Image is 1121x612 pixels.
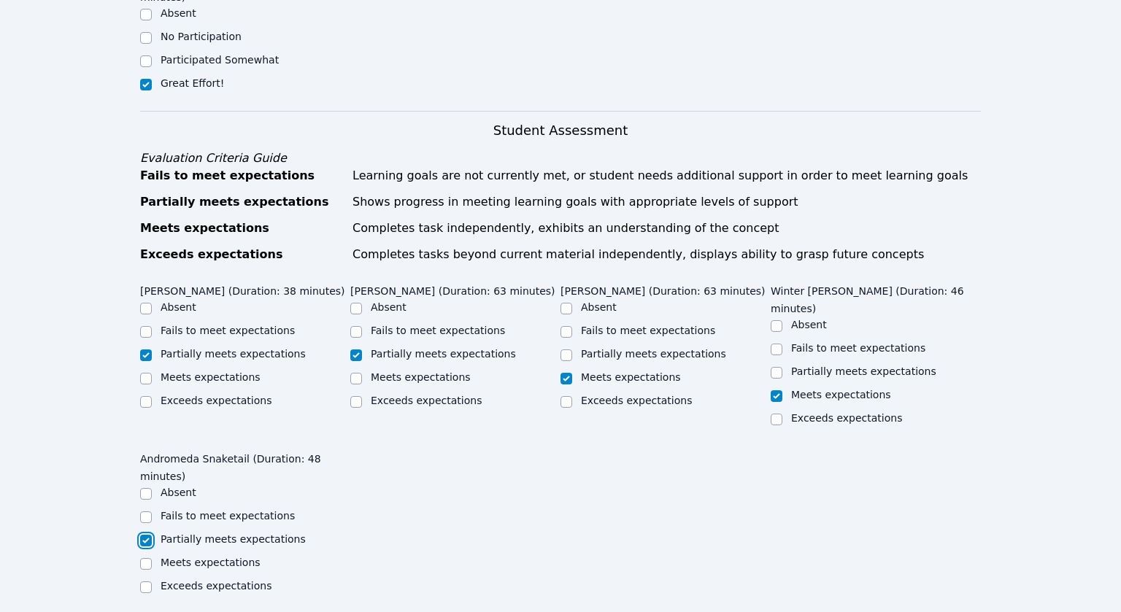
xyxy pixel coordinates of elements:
[161,301,196,313] label: Absent
[161,325,295,336] label: Fails to meet expectations
[581,348,726,360] label: Partially meets expectations
[161,77,224,89] label: Great Effort!
[353,193,981,211] div: Shows progress in meeting learning goals with appropriate levels of support
[791,342,925,354] label: Fails to meet expectations
[581,301,617,313] label: Absent
[161,371,261,383] label: Meets expectations
[581,325,715,336] label: Fails to meet expectations
[371,301,407,313] label: Absent
[791,365,936,377] label: Partially meets expectations
[353,246,981,263] div: Completes tasks beyond current material independently, displays ability to grasp future concepts
[371,395,482,406] label: Exceeds expectations
[581,371,681,383] label: Meets expectations
[161,510,295,522] label: Fails to meet expectations
[140,120,981,141] h3: Student Assessment
[161,7,196,19] label: Absent
[161,54,279,66] label: Participated Somewhat
[140,167,344,185] div: Fails to meet expectations
[371,371,471,383] label: Meets expectations
[371,325,505,336] label: Fails to meet expectations
[350,278,555,300] legend: [PERSON_NAME] (Duration: 63 minutes)
[560,278,766,300] legend: [PERSON_NAME] (Duration: 63 minutes)
[581,395,692,406] label: Exceeds expectations
[161,580,271,592] label: Exceeds expectations
[161,557,261,568] label: Meets expectations
[791,412,902,424] label: Exceeds expectations
[161,487,196,498] label: Absent
[161,395,271,406] label: Exceeds expectations
[140,220,344,237] div: Meets expectations
[161,31,242,42] label: No Participation
[161,348,306,360] label: Partially meets expectations
[353,167,981,185] div: Learning goals are not currently met, or student needs additional support in order to meet learni...
[140,446,350,485] legend: Andromeda Snaketail (Duration: 48 minutes)
[371,348,516,360] label: Partially meets expectations
[140,278,345,300] legend: [PERSON_NAME] (Duration: 38 minutes)
[140,246,344,263] div: Exceeds expectations
[791,389,891,400] label: Meets expectations
[791,319,827,330] label: Absent
[771,278,981,317] legend: Winter [PERSON_NAME] (Duration: 46 minutes)
[140,150,981,167] div: Evaluation Criteria Guide
[161,533,306,545] label: Partially meets expectations
[140,193,344,211] div: Partially meets expectations
[353,220,981,237] div: Completes task independently, exhibits an understanding of the concept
